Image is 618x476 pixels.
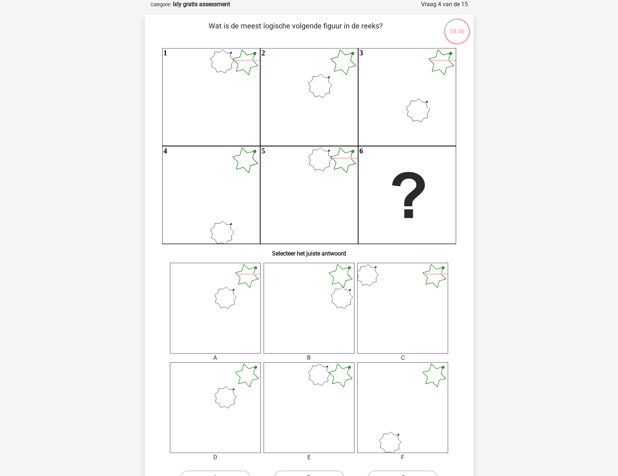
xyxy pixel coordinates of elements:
[164,354,266,362] div: A
[443,18,471,36] div: 08:46
[156,20,435,42] p: Wat is de meest logische volgende figuur in de reeks?
[156,244,462,257] h6: Selecteer het juiste antwoord
[359,147,363,155] text: 6
[173,1,230,8] strong: Ixly gratis assessment
[258,453,360,462] div: E
[258,354,360,362] div: B
[352,453,454,462] div: F
[261,147,265,155] text: 5
[261,49,265,57] text: 2
[352,354,454,362] div: C
[163,49,167,57] text: 1
[359,49,363,57] text: 3
[163,147,167,155] text: 4
[151,2,171,7] small: Categorie:
[164,453,266,462] div: D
